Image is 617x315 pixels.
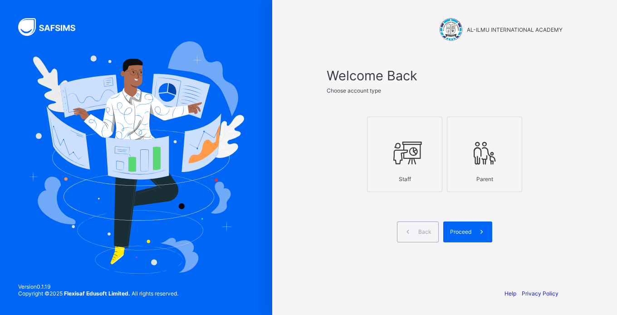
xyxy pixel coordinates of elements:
[504,290,516,297] a: Help
[418,228,431,235] span: Back
[18,18,86,36] img: SAFSIMS Logo
[522,290,558,297] a: Privacy Policy
[327,87,381,94] span: Choose account type
[452,171,517,187] div: Parent
[327,68,563,84] span: Welcome Back
[467,26,563,33] span: AL-ILMU INTERNATIONAL ACADEMY
[28,41,244,274] img: Hero Image
[64,290,130,297] strong: Flexisaf Edusoft Limited.
[372,171,437,187] div: Staff
[18,283,178,290] span: Version 0.1.19
[18,290,178,297] span: Copyright © 2025 All rights reserved.
[450,228,471,235] span: Proceed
